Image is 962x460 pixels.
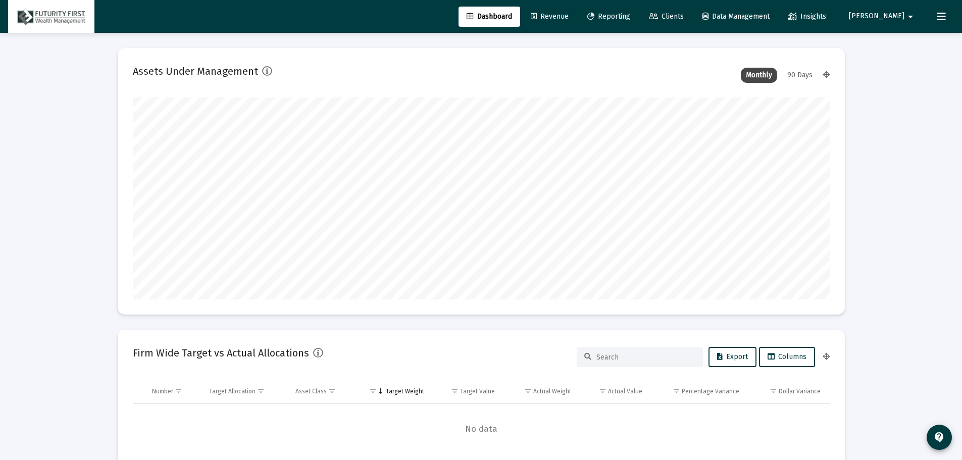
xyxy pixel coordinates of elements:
[133,345,309,361] h2: Firm Wide Target vs Actual Allocations
[523,7,577,27] a: Revenue
[741,68,777,83] div: Monthly
[133,379,830,454] div: Data grid
[356,379,431,403] td: Column Target Weight
[788,12,826,21] span: Insights
[599,387,606,395] span: Show filter options for column 'Actual Value'
[587,12,630,21] span: Reporting
[295,387,327,395] div: Asset Class
[673,387,680,395] span: Show filter options for column 'Percentage Variance'
[694,7,778,27] a: Data Management
[768,352,806,361] span: Columns
[16,7,87,27] img: Dashboard
[328,387,336,395] span: Show filter options for column 'Asset Class'
[579,7,638,27] a: Reporting
[849,12,904,21] span: [PERSON_NAME]
[770,387,777,395] span: Show filter options for column 'Dollar Variance'
[759,347,815,367] button: Columns
[369,387,377,395] span: Show filter options for column 'Target Weight'
[467,12,512,21] span: Dashboard
[837,6,929,26] button: [PERSON_NAME]
[524,387,532,395] span: Show filter options for column 'Actual Weight'
[531,12,569,21] span: Revenue
[502,379,578,403] td: Column Actual Weight
[386,387,424,395] div: Target Weight
[702,12,770,21] span: Data Management
[717,352,748,361] span: Export
[596,353,695,362] input: Search
[431,379,502,403] td: Column Target Value
[288,379,356,403] td: Column Asset Class
[904,7,917,27] mat-icon: arrow_drop_down
[682,387,739,395] div: Percentage Variance
[933,431,945,443] mat-icon: contact_support
[257,387,265,395] span: Show filter options for column 'Target Allocation'
[152,387,173,395] div: Number
[782,68,818,83] div: 90 Days
[641,7,692,27] a: Clients
[578,379,649,403] td: Column Actual Value
[202,379,288,403] td: Column Target Allocation
[533,387,571,395] div: Actual Weight
[779,387,821,395] div: Dollar Variance
[451,387,459,395] span: Show filter options for column 'Target Value'
[746,379,829,403] td: Column Dollar Variance
[175,387,182,395] span: Show filter options for column 'Number'
[145,379,202,403] td: Column Number
[133,424,830,435] span: No data
[460,387,495,395] div: Target Value
[608,387,642,395] div: Actual Value
[780,7,834,27] a: Insights
[708,347,756,367] button: Export
[133,63,258,79] h2: Assets Under Management
[209,387,256,395] div: Target Allocation
[649,12,684,21] span: Clients
[459,7,520,27] a: Dashboard
[649,379,746,403] td: Column Percentage Variance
